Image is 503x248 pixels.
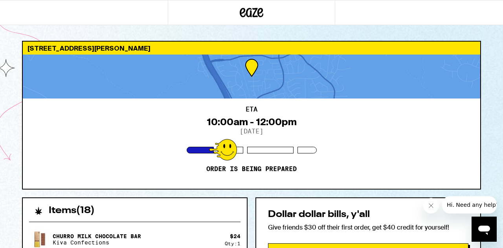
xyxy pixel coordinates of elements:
[53,233,141,239] p: Churro Milk Chocolate Bar
[230,233,240,239] div: $ 24
[23,42,480,55] div: [STREET_ADDRESS][PERSON_NAME]
[442,196,497,213] iframe: Message from company
[5,5,57,12] span: Hi. Need any help?
[268,210,468,219] h2: Dollar dollar bills, y'all
[246,106,257,113] h2: ETA
[225,241,240,246] div: Qty: 1
[423,198,439,213] iframe: Close message
[53,239,141,246] p: Kiva Confections
[206,165,297,173] p: Order is being prepared
[49,206,95,215] h2: Items ( 18 )
[240,128,263,135] p: [DATE]
[472,217,497,242] iframe: Button to launch messaging window
[268,223,468,232] p: Give friends $30 off their first order, get $40 credit for yourself!
[207,117,297,128] div: 10:00am - 12:00pm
